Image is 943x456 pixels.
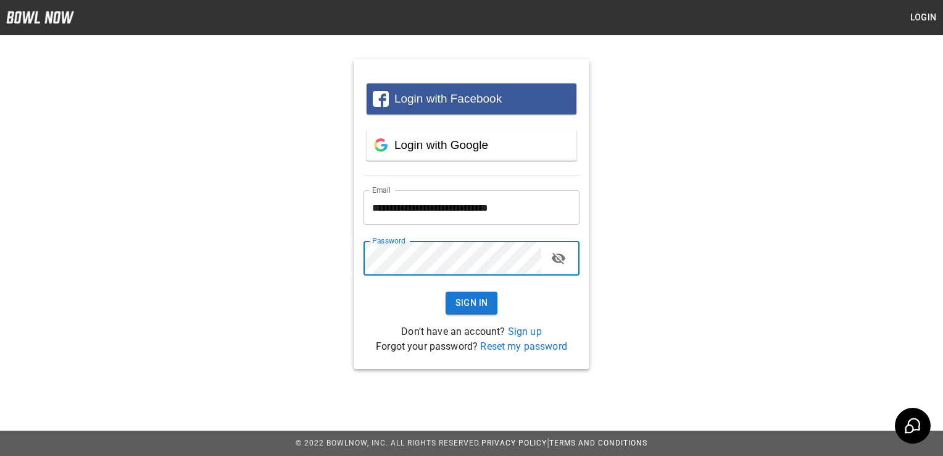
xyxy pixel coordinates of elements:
a: Privacy Policy [481,439,547,447]
span: © 2022 BowlNow, Inc. All Rights Reserved. [296,439,481,447]
a: Reset my password [480,340,567,352]
span: Login with Google [394,138,488,151]
p: Forgot your password? [363,339,580,354]
img: logo [6,11,74,23]
button: Login with Facebook [367,83,576,114]
button: toggle password visibility [546,246,571,271]
button: Sign In [446,292,498,315]
span: Login with Facebook [394,92,502,105]
a: Sign up [508,326,542,337]
a: Terms and Conditions [549,439,647,447]
button: Login with Google [367,130,576,161]
p: Don't have an account? [363,324,580,339]
button: Login [904,6,943,29]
